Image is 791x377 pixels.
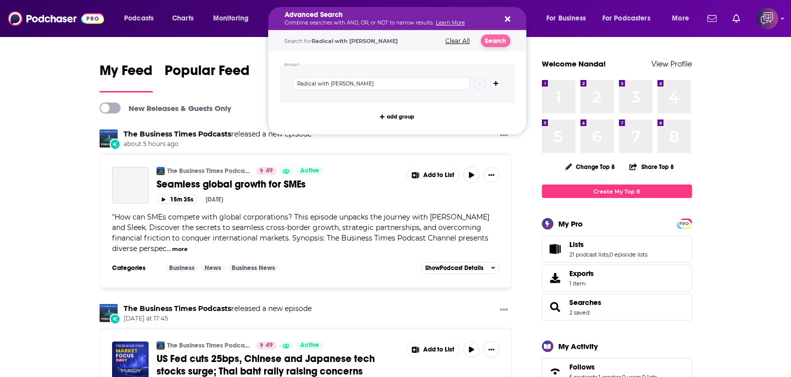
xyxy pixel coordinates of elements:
span: Search for [284,37,398,44]
a: Business News [228,264,279,272]
div: Search podcasts, credits, & more... [278,7,536,30]
a: Searches [569,298,601,307]
a: Seamless global growth for SMEs [157,178,400,190]
p: Combine searches with AND, OR, or NOT to narrow results. [285,20,494,25]
span: My Feed [100,62,153,85]
span: Add to List [423,171,454,179]
button: Show More Button [407,341,459,357]
input: Type a keyword or phrase... [293,77,470,90]
span: [DATE] at 17:45 [124,314,312,323]
button: Show More Button [483,167,499,183]
span: Seamless global growth for SMEs [157,178,306,190]
a: View Profile [651,59,692,68]
button: open menu [596,10,665,26]
span: Exports [569,269,594,278]
button: Show More Button [496,129,512,142]
a: Welcome Nanda! [542,59,606,68]
a: Popular Feed [165,62,250,92]
a: Show notifications dropdown [703,10,720,27]
button: Clear All [442,37,473,44]
img: The Business Times Podcasts [100,304,118,322]
a: Exports [542,264,692,291]
span: Popular Feed [165,62,250,85]
span: Follows [569,362,595,371]
a: Seamless global growth for SMEs [112,167,149,203]
span: More [672,11,689,25]
a: My Feed [100,62,153,92]
a: 49 [256,341,277,349]
span: Exports [545,271,565,285]
h4: Group 1 [284,62,300,67]
a: Lists [545,242,565,256]
a: The Business Times Podcasts [124,129,231,138]
div: New Episode [110,313,121,324]
span: 1 item [569,280,594,287]
button: Change Top 8 [559,160,621,173]
span: 49 [266,340,273,350]
button: Show More Button [483,341,499,357]
h3: Categories [112,264,157,272]
img: Podchaser - Follow, Share and Rate Podcasts [8,9,104,28]
span: Charts [172,11,194,25]
h3: released a new episode [124,129,312,139]
a: The Business Times Podcasts [124,304,231,313]
img: User Profile [756,7,778,29]
span: add group [387,114,414,119]
span: Lists [569,240,584,249]
span: Active [300,340,319,350]
img: The Business Times Podcasts [100,129,118,147]
a: Show notifications dropdown [728,10,744,27]
span: For Business [546,11,586,25]
button: more [172,245,188,253]
button: Show profile menu [756,7,778,29]
a: 49 [256,167,277,175]
a: Business [165,264,199,272]
a: Charts [166,10,200,26]
span: Logged in as corioliscompany [756,7,778,29]
span: , [608,251,609,258]
a: Active [296,167,323,175]
button: 15m 35s [157,194,198,204]
span: For Podcasters [602,11,650,25]
button: open menu [206,10,262,26]
span: ... [167,244,171,253]
img: The Business Times Podcasts [157,341,165,349]
span: How can SMEs compete with global corporations? This episode unpacks the journey with [PERSON_NAME... [112,212,489,253]
a: The Business Times Podcasts [157,167,165,175]
a: The Business Times Podcasts [167,167,250,175]
span: 49 [266,166,273,176]
span: Active [300,166,319,176]
a: Active [296,341,323,349]
div: [DATE] [206,196,223,203]
span: Lists [542,235,692,262]
a: PRO [678,219,690,227]
button: Share Top 8 [629,157,674,176]
button: open menu [539,10,598,26]
a: Learn More [436,19,465,26]
span: Show Podcast Details [425,264,483,271]
button: Show More Button [407,167,459,183]
div: My Pro [558,219,583,228]
span: Podcasts [124,11,154,25]
span: PRO [678,220,690,227]
span: Searches [542,293,692,320]
span: Radical with [PERSON_NAME] [312,37,398,44]
a: 21 podcast lists [569,251,608,258]
a: 0 episode lists [609,251,647,258]
div: My Activity [558,341,598,351]
button: open menu [665,10,701,26]
span: " [112,212,489,253]
button: ShowPodcast Details [421,262,500,274]
h3: released a new episode [124,304,312,313]
button: Search [481,34,510,47]
a: The Business Times Podcasts [167,341,250,349]
div: New Episode [110,138,121,149]
a: News [201,264,225,272]
span: about 5 hours ago [124,140,312,148]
